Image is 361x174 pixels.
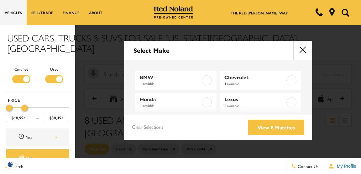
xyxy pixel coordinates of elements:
div: Make [26,155,57,161]
a: Lexus2 available [220,93,301,112]
span: 1 available [224,80,286,87]
img: Opt-Out Icon [3,161,18,168]
span: BMW [140,74,201,80]
div: Minimum Price [6,105,12,111]
div: Filter by Vehicle Type [5,66,71,91]
button: Open the search field [339,0,352,25]
div: YearYear [6,128,69,146]
section: Click to Open Cookie Consent Modal [3,161,18,168]
div: Price [6,103,69,122]
input: Maximum [44,114,69,122]
span: Contact Us [296,163,318,169]
span: 1 available [140,80,201,87]
div: Year [26,134,57,141]
a: View 8 Matches [248,120,304,135]
a: Chevrolet1 available [220,71,301,90]
span: Lexus [224,96,286,102]
span: 1 available [140,102,201,109]
button: close [293,41,312,60]
span: Honda [140,96,201,102]
div: Maximum Price [21,105,28,111]
span: Chevrolet [224,74,286,80]
a: Honda1 available [135,93,217,112]
span: Year [18,133,26,141]
h2: Select Make [133,47,170,54]
a: Clear Selections [132,124,163,131]
button: Open user profile menu [323,158,361,174]
a: BMW1 available [135,71,217,90]
a: The Red [PERSON_NAME] Way [231,10,288,16]
span: Make [18,154,26,162]
span: 2 available [224,102,286,109]
h5: Price [8,97,67,103]
span: My Profile [334,164,356,169]
div: MakeMake [6,149,69,167]
label: Used [50,66,58,72]
img: Red Noland Pre-Owned [154,6,193,19]
input: Minimum [6,114,31,122]
label: Certified [14,66,28,72]
a: Red Noland Pre-Owned [154,8,193,15]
